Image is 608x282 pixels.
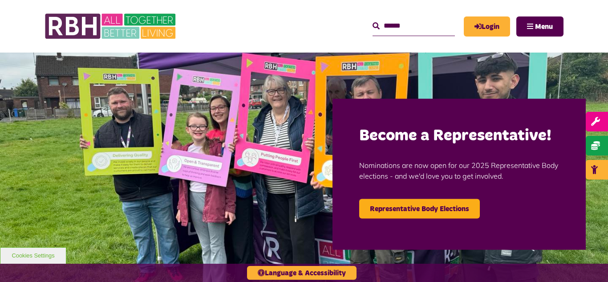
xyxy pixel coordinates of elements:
[359,146,559,194] p: Nominations are now open for our 2025 Representative Body elections - and we'd love you to get in...
[535,23,553,30] span: Menu
[359,125,559,146] h2: Become a Representative!
[516,16,563,37] button: Navigation
[247,266,357,280] button: Language & Accessibility
[464,16,510,37] a: MyRBH
[359,199,480,218] a: Representative Body Elections
[45,9,178,44] img: RBH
